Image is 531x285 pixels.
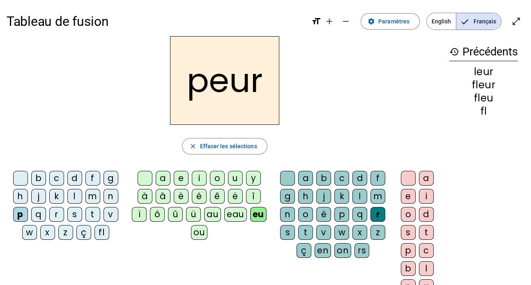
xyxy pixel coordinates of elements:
[456,13,501,30] span: Français
[192,171,207,186] div: i
[378,16,409,26] span: Paramètres
[426,13,501,30] mat-button-toggle-group: Language selection
[22,225,37,240] div: w
[449,67,518,77] div: leur
[49,171,64,186] div: c
[419,261,434,276] div: l
[156,189,170,204] div: â
[449,43,518,61] h3: Précédents
[156,171,170,186] div: a
[58,225,73,240] div: z
[31,207,46,222] div: q
[228,189,243,204] div: ë
[338,13,354,30] button: Diminuer la taille de la police
[174,189,188,204] div: è
[150,207,165,222] div: ô
[31,171,46,186] div: b
[419,171,434,186] div: a
[419,225,434,240] div: t
[401,261,416,276] div: b
[85,171,100,186] div: f
[280,225,295,240] div: s
[49,207,64,222] div: r
[401,189,416,204] div: e
[182,138,267,154] button: Effacer les sélections
[67,171,82,186] div: d
[246,171,261,186] div: y
[85,189,100,204] div: m
[76,225,91,240] div: ç
[49,189,64,204] div: k
[449,80,518,90] div: fleur
[419,243,434,258] div: c
[200,141,257,151] span: Effacer les sélections
[401,225,416,240] div: s
[170,36,279,125] h2: peur
[321,13,338,30] button: Augmenter la taille de la police
[316,225,331,240] div: v
[246,189,261,204] div: î
[352,171,367,186] div: d
[85,207,100,222] div: t
[189,142,196,150] mat-icon: close
[67,207,82,222] div: s
[334,207,349,222] div: p
[298,225,313,240] div: t
[449,93,518,103] div: fleu
[103,171,118,186] div: g
[298,189,313,204] div: h
[204,207,221,222] div: au
[298,207,313,222] div: o
[341,16,351,26] mat-icon: remove
[103,207,118,222] div: v
[13,207,28,222] div: p
[186,207,201,222] div: ü
[67,189,82,204] div: l
[31,189,46,204] div: j
[361,13,420,30] button: Paramètres
[352,225,367,240] div: x
[224,207,247,222] div: eau
[94,225,109,240] div: fl
[427,13,456,30] span: English
[401,243,416,258] div: p
[7,8,305,34] h1: Tableau de fusion
[40,225,55,240] div: x
[449,47,459,57] mat-icon: history
[210,189,225,204] div: ê
[280,189,295,204] div: g
[315,243,331,258] div: en
[370,189,385,204] div: m
[449,106,518,116] div: fl
[368,18,375,25] mat-icon: settings
[370,225,385,240] div: z
[352,189,367,204] div: l
[311,16,321,26] mat-icon: format_size
[103,189,118,204] div: n
[401,207,416,222] div: o
[511,16,521,26] mat-icon: open_in_full
[250,207,267,222] div: eu
[370,207,385,222] div: r
[334,243,351,258] div: on
[334,171,349,186] div: c
[334,189,349,204] div: k
[168,207,183,222] div: û
[280,207,295,222] div: n
[352,207,367,222] div: q
[334,225,349,240] div: w
[228,171,243,186] div: u
[508,13,524,30] button: Entrer en plein écran
[132,207,147,222] div: ï
[192,189,207,204] div: é
[210,171,225,186] div: o
[316,189,331,204] div: j
[324,16,334,26] mat-icon: add
[297,243,311,258] div: ç
[370,171,385,186] div: f
[354,243,369,258] div: rs
[13,189,28,204] div: h
[316,207,331,222] div: é
[298,171,313,186] div: a
[138,189,152,204] div: à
